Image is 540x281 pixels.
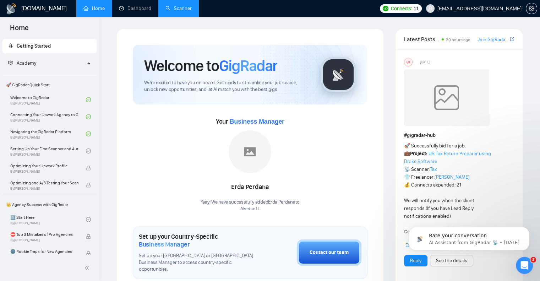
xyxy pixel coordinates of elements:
[86,166,91,171] span: lock
[4,23,34,38] span: Home
[410,257,421,265] a: Reply
[10,162,78,169] span: Optimizing Your Upwork Profile
[201,199,300,212] div: Yaay! We have successfully added Erda Perdana to
[414,5,419,12] span: 11
[3,198,96,212] span: 👑 Agency Success with GigRadar
[10,248,78,255] span: 🌚 Rookie Traps for New Agencies
[391,5,412,12] span: Connects:
[398,212,540,262] iframe: Intercom notifications message
[436,257,467,265] a: See the details
[410,151,427,157] strong: Project:
[526,6,537,11] a: setting
[10,143,86,159] a: Setting Up Your First Scanner and Auto-BidderBy[PERSON_NAME]
[420,59,430,65] span: [DATE]
[201,181,300,193] div: Erda Perdana
[139,241,190,248] span: Business Manager
[6,3,17,15] img: logo
[229,118,284,125] span: Business Manager
[8,60,13,65] span: fund-projection-screen
[216,118,284,125] span: Your
[10,179,78,187] span: Optimizing and A/B Testing Your Scanner for Better Results
[404,35,440,44] span: Latest Posts from the GigRadar Community
[86,234,91,239] span: lock
[10,126,86,142] a: Navigating the GigRadar PlatformBy[PERSON_NAME]
[404,131,514,139] h1: # gigradar-hub
[383,6,388,11] img: upwork-logo.png
[165,5,192,11] a: searchScanner
[428,6,433,11] span: user
[435,174,469,180] a: [PERSON_NAME]
[8,60,36,66] span: Academy
[10,238,78,242] span: By [PERSON_NAME]
[310,249,349,256] div: Contact our team
[526,3,537,14] button: setting
[86,131,91,136] span: check-circle
[139,253,261,273] span: Set up your [GEOGRAPHIC_DATA] or [GEOGRAPHIC_DATA] Business Manager to access country-specific op...
[17,60,36,66] span: Academy
[3,78,96,92] span: 🚀 GigRadar Quick Start
[8,43,13,48] span: rocket
[219,56,277,75] span: GigRadar
[510,36,514,43] a: export
[17,43,51,49] span: Getting Started
[530,257,536,263] span: 3
[86,251,91,256] span: lock
[86,114,91,119] span: check-circle
[83,5,105,11] a: homeHome
[86,217,91,222] span: check-circle
[10,212,86,227] a: 1️⃣ Start HereBy[PERSON_NAME]
[10,169,78,174] span: By [PERSON_NAME]
[201,206,300,212] p: Alsetsoft .
[404,151,491,164] a: US Tax Return Preparer using Drake Software
[86,97,91,102] span: check-circle
[86,148,91,153] span: check-circle
[139,233,261,248] h1: Set up your Country-Specific
[404,69,489,126] img: weqQh+iSagEgQAAAABJRU5ErkJggg==
[404,58,412,66] div: US
[297,239,361,266] button: Contact our team
[10,92,86,108] a: Welcome to GigRadarBy[PERSON_NAME]
[321,57,356,92] img: gigradar-logo.png
[516,257,533,274] iframe: Intercom live chat
[10,109,86,125] a: Connecting Your Upwork Agency to GigRadarBy[PERSON_NAME]
[10,187,78,191] span: By [PERSON_NAME]
[446,37,470,42] span: 20 hours ago
[144,80,309,93] span: We're excited to have you on board. Get ready to streamline your job search, unlock new opportuni...
[84,264,92,271] span: double-left
[229,130,271,173] img: placeholder.png
[144,56,277,75] h1: Welcome to
[430,166,437,172] a: Tax
[119,5,151,11] a: dashboardDashboard
[478,36,508,44] a: Join GigRadar Slack Community
[2,39,97,53] li: Getting Started
[86,183,91,188] span: lock
[10,231,78,238] span: ⛔ Top 3 Mistakes of Pro Agencies
[510,36,514,42] span: export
